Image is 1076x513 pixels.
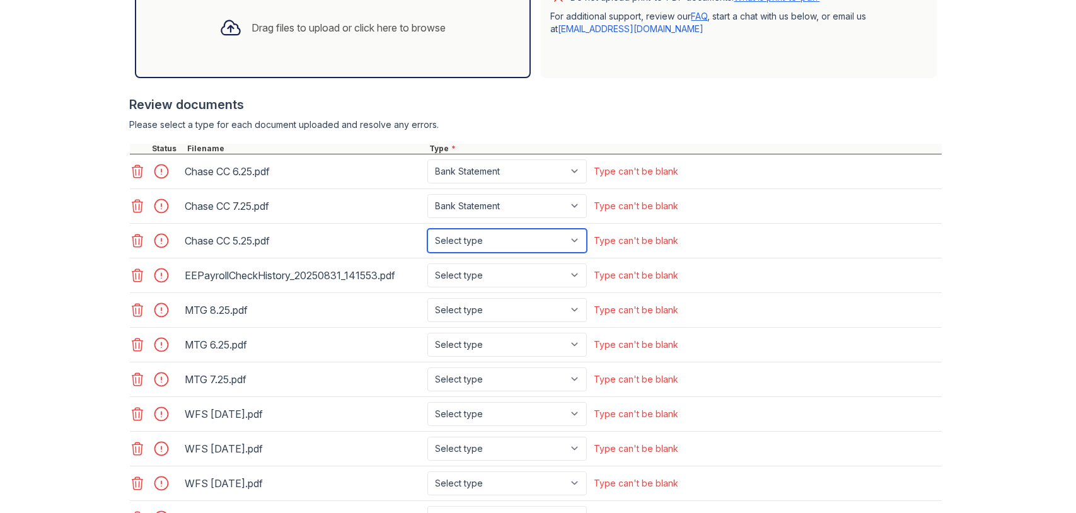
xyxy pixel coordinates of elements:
[185,335,422,355] div: MTG 6.25.pdf
[594,477,679,490] div: Type can't be blank
[594,165,679,178] div: Type can't be blank
[594,408,679,420] div: Type can't be blank
[558,23,704,34] a: [EMAIL_ADDRESS][DOMAIN_NAME]
[185,439,422,459] div: WFS [DATE].pdf
[185,265,422,285] div: EEPayrollCheckHistory_20250831_141553.pdf
[252,20,446,35] div: Drag files to upload or click here to browse
[185,161,422,182] div: Chase CC 6.25.pdf
[150,144,185,154] div: Status
[185,473,422,493] div: WFS [DATE].pdf
[594,373,679,386] div: Type can't be blank
[594,442,679,455] div: Type can't be blank
[185,300,422,320] div: MTG 8.25.pdf
[185,231,422,251] div: Chase CC 5.25.pdf
[185,196,422,216] div: Chase CC 7.25.pdf
[594,338,679,351] div: Type can't be blank
[551,10,927,35] p: For additional support, review our , start a chat with us below, or email us at
[130,96,942,113] div: Review documents
[185,144,427,154] div: Filename
[594,200,679,212] div: Type can't be blank
[185,369,422,389] div: MTG 7.25.pdf
[691,11,708,21] a: FAQ
[594,269,679,282] div: Type can't be blank
[594,304,679,316] div: Type can't be blank
[130,118,942,131] div: Please select a type for each document uploaded and resolve any errors.
[594,234,679,247] div: Type can't be blank
[427,144,942,154] div: Type
[185,404,422,424] div: WFS [DATE].pdf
